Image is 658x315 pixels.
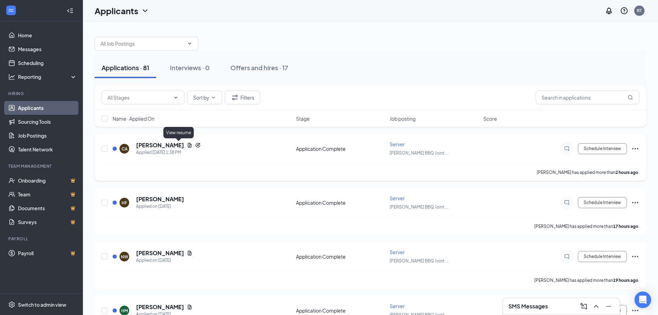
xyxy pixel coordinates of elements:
h5: [PERSON_NAME] [136,303,184,311]
button: Filter Filters [225,91,260,104]
svg: ChatInactive [563,254,571,259]
b: 2 hours ago [616,170,638,175]
svg: ChevronDown [141,7,149,15]
svg: Collapse [67,7,74,14]
svg: Settings [8,301,15,308]
h5: [PERSON_NAME] [136,195,184,203]
span: [PERSON_NAME] BBQ Joint ... [390,204,448,210]
h5: [PERSON_NAME] [136,141,184,149]
svg: Document [187,304,192,310]
button: Schedule Interview [578,251,627,262]
svg: WorkstreamLogo [8,7,15,14]
span: [PERSON_NAME] BBQ Joint ... [390,258,448,263]
p: [PERSON_NAME] has applied more than . [537,169,639,175]
span: Server [390,141,405,147]
input: All Stages [107,94,170,101]
svg: Ellipses [631,252,639,261]
svg: ChevronDown [187,41,192,46]
div: Application Complete [296,145,385,152]
button: Minimize [603,301,614,312]
svg: Notifications [605,7,613,15]
b: 19 hours ago [613,278,638,283]
svg: Minimize [604,302,613,311]
div: Application Complete [296,199,385,206]
svg: ChevronUp [592,302,600,311]
span: Job posting [390,115,416,122]
div: Open Intercom Messenger [635,291,651,308]
div: CA [122,146,127,152]
div: HF [122,200,127,206]
svg: Reapply [195,142,201,148]
svg: Ellipses [631,145,639,153]
div: Application Complete [296,307,385,314]
div: NW [121,254,128,260]
span: Server [390,195,405,201]
span: [PERSON_NAME] BBQ Joint ... [390,150,448,156]
svg: ChevronDown [211,95,216,100]
a: OnboardingCrown [18,174,77,187]
div: Interviews · 0 [170,63,210,72]
button: Schedule Interview [578,143,627,154]
h5: [PERSON_NAME] [136,249,184,257]
a: Applicants [18,101,77,115]
p: [PERSON_NAME] has applied more than . [534,223,639,229]
svg: Document [187,142,192,148]
svg: Ellipses [631,306,639,315]
button: Schedule Interview [578,197,627,208]
a: SurveysCrown [18,215,77,229]
div: HM [121,308,128,314]
a: Home [18,28,77,42]
svg: Filter [231,93,239,102]
a: Scheduling [18,56,77,70]
a: Messages [18,42,77,56]
div: Applied [DATE] 1:38 PM [136,149,201,156]
input: Search in applications [536,91,639,104]
div: Application Complete [296,253,385,260]
h3: SMS Messages [508,303,548,310]
a: PayrollCrown [18,246,77,260]
div: Applied on [DATE] [136,203,184,210]
svg: Analysis [8,73,15,80]
div: View resume [163,127,194,138]
svg: ComposeMessage [580,302,588,311]
span: Score [483,115,497,122]
span: Stage [296,115,310,122]
div: RT [637,8,642,13]
svg: Ellipses [631,198,639,207]
p: [PERSON_NAME] has applied more than . [534,277,639,283]
a: Sourcing Tools [18,115,77,129]
div: Applied on [DATE] [136,257,192,264]
b: 17 hours ago [613,224,638,229]
div: Reporting [18,73,77,80]
svg: ChatInactive [563,146,571,151]
div: Hiring [8,91,76,96]
div: Offers and hires · 17 [230,63,288,72]
input: All Job Postings [101,40,184,47]
div: Switch to admin view [18,301,66,308]
a: Talent Network [18,142,77,156]
span: Name · Applied On [113,115,154,122]
button: ChevronUp [591,301,602,312]
svg: ChatInactive [563,200,571,205]
span: Sort by [193,95,209,100]
svg: Document [187,250,192,256]
a: Job Postings [18,129,77,142]
button: ComposeMessage [578,301,589,312]
button: Sort byChevronDown [187,91,222,104]
svg: QuestionInfo [620,7,628,15]
div: Team Management [8,163,76,169]
span: Server [390,303,405,309]
div: Payroll [8,236,76,242]
span: Server [390,249,405,255]
div: Applications · 81 [102,63,149,72]
a: DocumentsCrown [18,201,77,215]
svg: MagnifyingGlass [628,95,633,100]
a: TeamCrown [18,187,77,201]
svg: ChevronDown [173,95,179,100]
h1: Applicants [95,5,138,17]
